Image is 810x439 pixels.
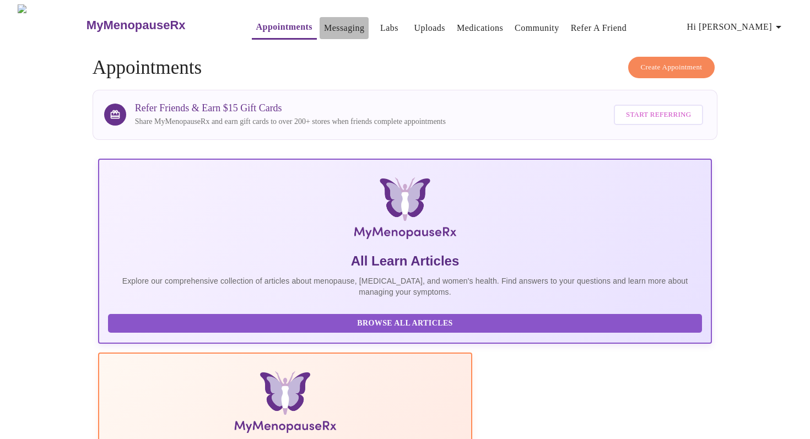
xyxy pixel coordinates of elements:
[93,57,718,79] h4: Appointments
[641,61,703,74] span: Create Appointment
[164,371,406,437] img: Menopause Manual
[119,317,692,330] span: Browse All Articles
[108,318,705,327] a: Browse All Articles
[87,18,186,32] h3: MyMenopauseRx
[626,109,691,121] span: Start Referring
[324,20,364,36] a: Messaging
[628,57,715,78] button: Create Appointment
[108,252,703,270] h5: All Learn Articles
[380,20,398,36] a: Labs
[135,102,446,114] h3: Refer Friends & Earn $15 Gift Cards
[566,17,631,39] button: Refer a Friend
[108,314,703,333] button: Browse All Articles
[571,20,627,36] a: Refer a Friend
[510,17,564,39] button: Community
[687,19,785,35] span: Hi [PERSON_NAME]
[409,17,450,39] button: Uploads
[135,116,446,127] p: Share MyMenopauseRx and earn gift cards to over 200+ stores when friends complete appointments
[18,4,85,46] img: MyMenopauseRx Logo
[108,275,703,297] p: Explore our comprehensive collection of articles about menopause, [MEDICAL_DATA], and women's hea...
[256,19,312,35] a: Appointments
[515,20,559,36] a: Community
[414,20,445,36] a: Uploads
[85,6,229,45] a: MyMenopauseRx
[371,17,407,39] button: Labs
[614,105,703,125] button: Start Referring
[452,17,507,39] button: Medications
[252,16,317,40] button: Appointments
[683,16,790,38] button: Hi [PERSON_NAME]
[611,99,706,131] a: Start Referring
[457,20,503,36] a: Medications
[200,177,610,243] img: MyMenopauseRx Logo
[320,17,369,39] button: Messaging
